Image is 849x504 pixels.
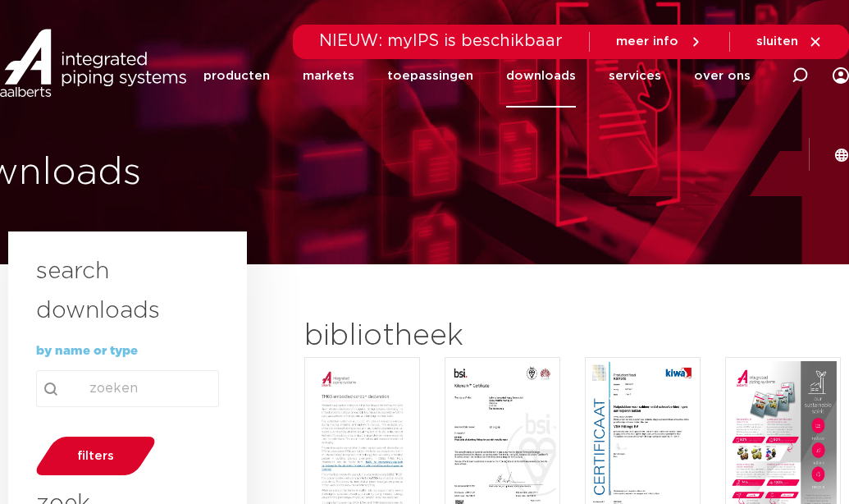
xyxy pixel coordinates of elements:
[77,450,114,462] span: filters
[694,44,751,108] a: over ons
[36,345,219,357] p: by name or type
[203,44,270,108] a: producten
[387,44,473,108] a: toepassingen
[319,33,563,49] span: NIEUW: myIPS is beschikbaar
[203,44,751,108] nav: Menu
[36,253,219,332] h3: search downloads
[756,34,823,49] a: sluiten
[616,35,678,48] span: meer info
[756,35,798,48] span: sluiten
[506,44,576,108] a: downloads
[616,34,703,49] a: meer info
[32,437,160,475] a: filters
[833,57,849,94] div: my IPS
[303,44,354,108] a: markets
[304,317,555,356] h2: bibliotheek
[609,44,661,108] a: services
